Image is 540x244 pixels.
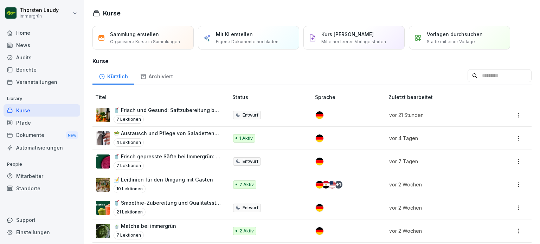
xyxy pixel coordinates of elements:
[4,104,80,117] a: Kurse
[4,182,80,194] a: Standorte
[316,227,323,235] img: de.svg
[114,199,221,206] p: 🥤 Smoothie-Zubereitung und Qualitätsstandards bei immergrün
[4,141,80,154] a: Automatisierungen
[328,181,336,189] img: us.svg
[92,57,532,65] h3: Kurse
[96,224,110,238] img: v3mzz9dj9q5emoctvkhujgmn.png
[4,226,80,238] a: Einstellungen
[95,93,230,101] p: Titel
[96,131,110,145] img: uknpxojg8kuhh1i9ukgnffeq.png
[114,222,176,230] p: 🍵 Matcha bei immergrün
[114,130,221,137] p: 🥗 Austausch und Pflege von Saladetten-Dichtungen
[216,31,253,38] p: Mit KI erstellen
[92,67,134,85] a: Kürzlich
[321,39,386,45] p: Mit einer leeren Vorlage starten
[389,181,487,188] p: vor 2 Wochen
[4,27,80,39] a: Home
[114,153,221,160] p: 🥤 Frisch gepresste Säfte bei Immergrün: Qualität und Prozesse
[389,158,487,165] p: vor 7 Tagen
[216,39,278,45] p: Eigene Dokumente hochladen
[96,154,110,169] img: enmhwa8iv0odf8a38bl2qb71.png
[316,134,323,142] img: de.svg
[20,7,59,13] p: Thorsten Laudy
[239,182,254,188] p: 7 Aktiv
[389,134,487,142] p: vor 4 Tagen
[114,161,144,170] p: 7 Lektionen
[4,39,80,51] a: News
[316,204,323,212] img: de.svg
[315,93,386,101] p: Sprache
[4,129,80,142] a: DokumenteNew
[110,31,159,38] p: Sammlung erstellen
[96,178,110,192] img: a27oragryds2b2m70bpdj7ol.png
[389,111,487,119] p: vor 21 Stunden
[389,204,487,211] p: vor 2 Wochen
[96,108,110,122] img: a3ocl4on8j46cz3etwcrmzw7.png
[388,93,495,101] p: Zuletzt bearbeitet
[110,39,180,45] p: Organisiere Kurse in Sammlungen
[4,159,80,170] p: People
[322,181,330,189] img: eg.svg
[316,158,323,165] img: de.svg
[427,39,475,45] p: Starte mit einer Vorlage
[4,51,80,64] a: Audits
[389,227,487,235] p: vor 2 Wochen
[66,131,78,139] div: New
[427,31,483,38] p: Vorlagen durchsuchen
[316,111,323,119] img: de.svg
[4,117,80,129] a: Pfade
[114,208,146,216] p: 21 Lektionen
[134,67,179,85] a: Archiviert
[4,129,80,142] div: Dokumente
[114,185,146,193] p: 10 Lektionen
[114,106,221,114] p: 🥤 Frisch und Gesund: Saftzubereitung bei immergrün
[4,214,80,226] div: Support
[335,181,342,189] div: + 1
[114,231,144,239] p: 7 Lektionen
[103,8,121,18] h1: Kurse
[243,205,258,211] p: Entwurf
[4,170,80,182] a: Mitarbeiter
[114,115,144,124] p: 7 Lektionen
[316,181,323,189] img: de.svg
[4,76,80,88] a: Veranstaltungen
[321,31,374,38] p: Kurs [PERSON_NAME]
[4,93,80,104] p: Library
[239,135,253,141] p: 1 Aktiv
[114,176,213,183] p: 📝 Leitlinien für den Umgang mit Gästen
[232,93,312,101] p: Status
[243,112,258,118] p: Entwurf
[114,138,144,147] p: 4 Lektionen
[239,228,254,234] p: 2 Aktiv
[96,201,110,215] img: xveqh65huc50s6mf6bwzngut.png
[4,64,80,76] a: Berichte
[243,158,258,165] p: Entwurf
[20,14,59,19] p: immergrün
